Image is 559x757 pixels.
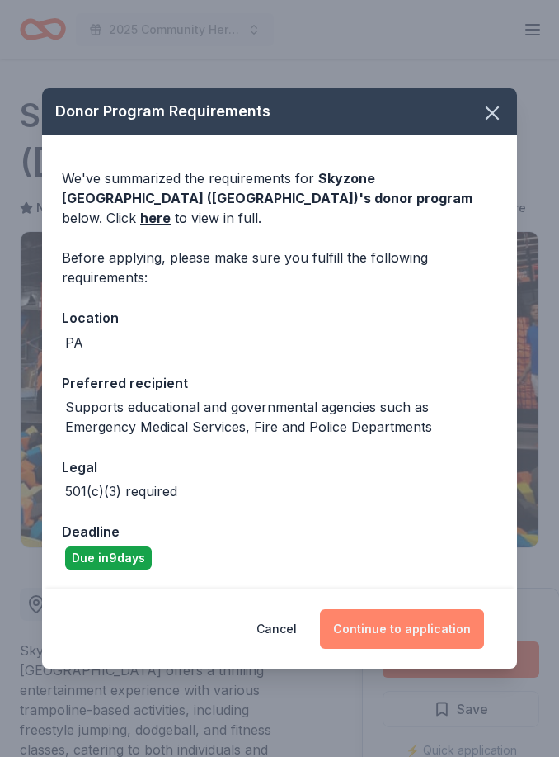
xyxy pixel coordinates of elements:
a: here [140,208,171,228]
div: PA [65,333,83,352]
button: Continue to application [320,609,484,649]
div: 501(c)(3) required [65,481,177,501]
div: Due in 9 days [65,546,152,570]
div: Supports educational and governmental agencies such as Emergency Medical Services, Fire and Polic... [65,397,497,437]
div: Before applying, please make sure you fulfill the following requirements: [62,248,497,287]
div: Deadline [62,521,497,542]
div: Legal [62,457,497,478]
div: Donor Program Requirements [42,88,517,135]
button: Cancel [256,609,297,649]
div: We've summarized the requirements for below. Click to view in full. [62,168,497,228]
div: Preferred recipient [62,372,497,394]
div: Location [62,307,497,329]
